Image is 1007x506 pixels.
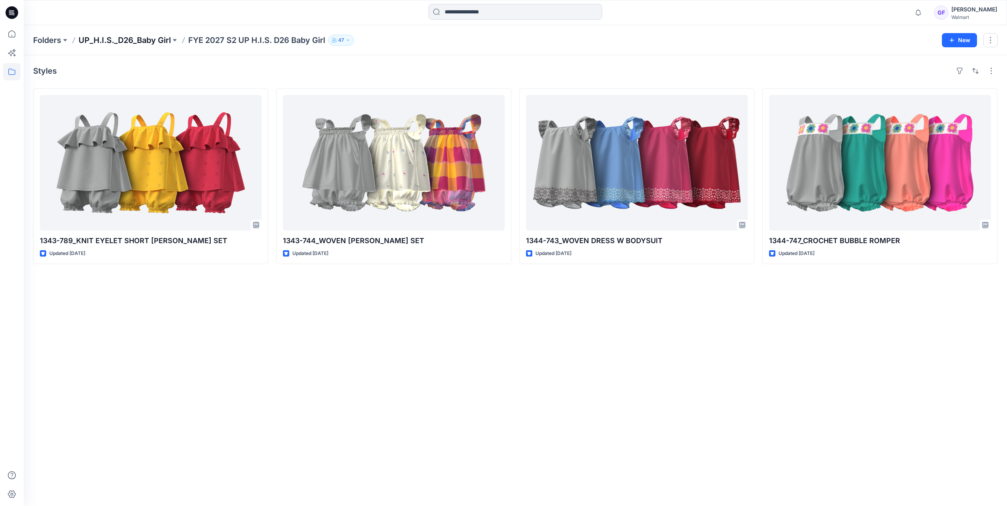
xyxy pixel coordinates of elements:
[338,36,344,45] p: 47
[951,14,997,20] div: Walmart
[292,249,328,258] p: Updated [DATE]
[934,6,948,20] div: GF
[79,35,171,46] a: UP_H.I.S._D26_Baby Girl
[283,95,505,231] a: 1343-744_WOVEN BLOOMER SET
[40,235,262,246] p: 1343-789_KNIT EYELET SHORT [PERSON_NAME] SET
[33,66,57,76] h4: Styles
[283,235,505,246] p: 1343-744_WOVEN [PERSON_NAME] SET
[49,249,85,258] p: Updated [DATE]
[769,95,991,231] a: 1344-747_CROCHET BUBBLE ROMPER
[33,35,61,46] a: Folders
[40,95,262,231] a: 1343-789_KNIT EYELET SHORT BLOOMER SET
[769,235,991,246] p: 1344-747_CROCHET BUBBLE ROMPER
[526,235,748,246] p: 1344-743_WOVEN DRESS W BODYSUIT
[328,35,354,46] button: 47
[535,249,571,258] p: Updated [DATE]
[779,249,814,258] p: Updated [DATE]
[526,95,748,231] a: 1344-743_WOVEN DRESS W BODYSUIT
[942,33,977,47] button: New
[188,35,325,46] p: FYE 2027 S2 UP H.I.S. D26 Baby Girl
[951,5,997,14] div: [PERSON_NAME]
